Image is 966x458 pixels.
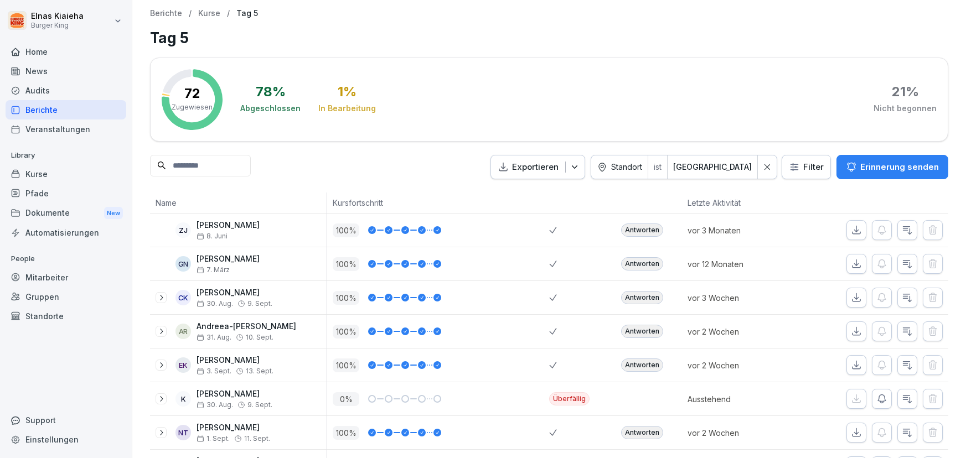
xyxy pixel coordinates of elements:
[189,9,192,18] p: /
[246,367,273,375] span: 13. Sept.
[197,266,230,274] span: 7. März
[104,207,123,220] div: New
[197,401,233,409] span: 30. Aug.
[6,164,126,184] a: Kurse
[6,61,126,81] a: News
[175,290,191,305] div: CK
[197,435,230,443] span: 1. Sept.
[256,85,286,98] div: 78 %
[6,203,126,223] div: Dokumente
[236,9,258,18] p: Tag 5
[318,103,376,114] div: In Bearbeitung
[621,358,663,372] div: Antworten
[621,426,663,439] div: Antworten
[197,221,260,230] p: [PERSON_NAME]
[197,367,231,375] span: 3. Sept.
[175,391,191,407] div: K
[246,334,273,341] span: 10. Sept.
[175,357,191,373] div: EK
[621,223,663,237] div: Antworten
[688,393,793,405] p: Ausstehend
[860,161,939,173] p: Erinnerung senden
[688,197,787,209] p: Letzte Aktivität
[333,392,359,406] p: 0 %
[333,291,359,305] p: 100 %
[549,392,590,405] div: Überfällig
[247,401,272,409] span: 9. Sept.
[197,300,233,308] span: 30. Aug.
[6,81,126,100] a: Audits
[6,100,126,119] a: Berichte
[621,257,663,270] div: Antworten
[197,356,273,365] p: [PERSON_NAME]
[333,426,359,440] p: 100 %
[197,334,231,341] span: 31. Aug.
[6,268,126,287] a: Mitarbeiter
[6,287,126,306] a: Gruppen
[197,423,270,433] p: [PERSON_NAME]
[789,162,824,173] div: Filter
[6,430,126,449] a: Einstellungen
[6,410,126,430] div: Support
[247,300,272,308] span: 9. Sept.
[6,42,126,61] a: Home
[197,254,260,264] p: [PERSON_NAME]
[836,155,948,179] button: Erinnerung senden
[172,102,213,112] p: Zugewiesen
[874,103,937,114] div: Nicht begonnen
[688,225,793,236] p: vor 3 Monaten
[6,119,126,139] a: Veranstaltungen
[6,184,126,203] a: Pfade
[197,389,272,399] p: [PERSON_NAME]
[227,9,230,18] p: /
[688,427,793,439] p: vor 2 Wochen
[6,306,126,326] a: Standorte
[782,155,830,179] button: Filter
[688,292,793,304] p: vor 3 Wochen
[333,223,359,237] p: 100 %
[338,85,357,98] div: 1 %
[175,425,191,440] div: NT
[6,203,126,223] a: DokumenteNew
[333,257,359,271] p: 100 %
[150,27,948,49] h1: Tag 5
[333,197,544,209] p: Kursfortschritt
[240,103,301,114] div: Abgeschlossen
[175,222,191,238] div: ZJ
[621,325,663,338] div: Antworten
[6,250,126,268] p: People
[673,162,752,173] div: [GEOGRAPHIC_DATA]
[6,223,126,242] a: Automatisierungen
[175,256,191,272] div: GN
[688,360,793,371] p: vor 2 Wochen
[150,9,182,18] a: Berichte
[156,197,321,209] p: Name
[197,232,228,240] span: 8. Juni
[333,325,359,339] p: 100 %
[31,22,84,29] p: Burger King
[688,326,793,337] p: vor 2 Wochen
[31,12,84,21] p: Elnas Kiaieha
[198,9,220,18] a: Kurse
[333,358,359,372] p: 100 %
[512,161,559,174] p: Exportieren
[892,85,919,98] div: 21 %
[184,87,200,100] p: 72
[621,291,663,304] div: Antworten
[490,155,585,180] button: Exportieren
[197,288,272,298] p: [PERSON_NAME]
[6,147,126,164] p: Library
